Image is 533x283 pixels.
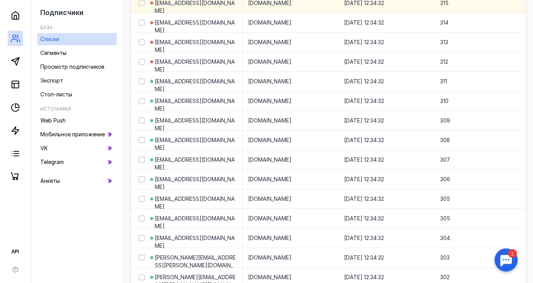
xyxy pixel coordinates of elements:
a: Экспорт [37,74,117,87]
a: Сегменты [37,47,117,59]
span: Мобильное приложение [40,131,105,137]
div: 313 [434,33,492,52]
div: 305 [434,189,492,209]
div: [DOMAIN_NAME] [242,33,338,52]
div: [EMAIL_ADDRESS][DOMAIN_NAME] [146,72,242,99]
a: Стоп-листы [37,88,117,101]
div: [DATE] 12:34:32 [338,52,434,71]
span: [EMAIL_ADDRESS][DOMAIN_NAME] [155,215,237,230]
div: [DOMAIN_NAME][DATE] 12:34:32306 [242,170,492,189]
div: 314 [434,13,492,32]
div: [EMAIL_ADDRESS][DOMAIN_NAME] [146,33,242,60]
div: 311 [434,72,492,91]
div: [PERSON_NAME][EMAIL_ADDRESS][PERSON_NAME][DOMAIN_NAME] [146,248,242,283]
div: [EMAIL_ADDRESS][DOMAIN_NAME] [146,150,242,177]
h5: База [40,25,53,30]
div: [DOMAIN_NAME] [242,13,338,32]
div: [DOMAIN_NAME] [242,150,338,169]
span: Telegram [40,159,64,165]
div: 303 [434,248,492,267]
span: Экспорт [40,77,63,84]
span: [EMAIL_ADDRESS][DOMAIN_NAME] [155,195,237,210]
div: 306 [434,170,492,189]
span: Просмотр подписчиков [40,63,104,70]
div: [DATE] 12:34:32 [338,228,434,248]
div: [DATE] 12:34:32 [338,170,434,189]
h5: Источники [40,106,71,112]
div: [DOMAIN_NAME] [242,248,338,267]
div: [DOMAIN_NAME] [242,72,338,91]
span: [EMAIL_ADDRESS][DOMAIN_NAME] [155,38,237,54]
span: [EMAIL_ADDRESS][DOMAIN_NAME] [155,156,237,171]
div: [EMAIL_ADDRESS][DOMAIN_NAME] [146,228,242,255]
div: 309 [434,111,492,130]
span: [EMAIL_ADDRESS][DOMAIN_NAME] [155,117,237,132]
div: [DOMAIN_NAME][DATE] 12:34:32314 [242,13,492,32]
div: [EMAIL_ADDRESS][DOMAIN_NAME] [146,91,242,118]
span: Стоп-листы [40,91,72,98]
div: [DOMAIN_NAME][DATE] 12:34:32304 [242,228,492,248]
div: [DATE] 12:34:32 [338,111,434,130]
a: Просмотр подписчиков [37,61,117,73]
div: [DATE] 12:34:32 [338,72,434,91]
span: Web Push [40,117,66,124]
span: Подписчики [40,8,84,17]
div: [EMAIL_ADDRESS][DOMAIN_NAME] [146,189,242,216]
div: 310 [434,91,492,111]
div: [DOMAIN_NAME][DATE] 12:34:32308 [242,131,492,150]
div: [DOMAIN_NAME][DATE] 12:34:32313 [242,33,492,52]
span: VK [40,145,48,151]
span: Сегменты [40,50,66,56]
div: [EMAIL_ADDRESS][DOMAIN_NAME] [146,52,242,79]
span: [EMAIL_ADDRESS][DOMAIN_NAME] [155,58,237,73]
span: [EMAIL_ADDRESS][DOMAIN_NAME] [155,78,237,93]
div: [DATE] 12:34:32 [338,131,434,150]
span: [EMAIL_ADDRESS][DOMAIN_NAME] [155,234,237,250]
div: [DATE] 12:34:32 [338,33,434,52]
div: [DATE] 12:34:32 [338,189,434,209]
div: [DOMAIN_NAME][DATE] 12:34:32311 [242,72,492,91]
div: [DOMAIN_NAME][DATE] 12:34:32305 [242,209,492,228]
div: [DATE] 12:34:32 [338,13,434,32]
div: [DOMAIN_NAME][DATE] 12:34:32303 [242,248,492,267]
div: [DOMAIN_NAME][DATE] 12:34:32312 [242,52,492,71]
a: Telegram [37,156,117,168]
div: [DATE] 12:34:32 [338,91,434,111]
span: [EMAIL_ADDRESS][DOMAIN_NAME] [155,136,237,152]
span: Списки [40,36,59,42]
span: [EMAIL_ADDRESS][DOMAIN_NAME] [155,175,237,191]
div: [DATE] 12:34:32 [338,248,434,267]
div: [DATE] 12:34:32 [338,150,434,169]
span: [EMAIL_ADDRESS][DOMAIN_NAME] [155,97,237,113]
div: 308 [434,131,492,150]
div: [DOMAIN_NAME] [242,228,338,248]
div: [DOMAIN_NAME] [242,209,338,228]
div: 304 [434,228,492,248]
div: [DOMAIN_NAME] [242,111,338,130]
div: [EMAIL_ADDRESS][DOMAIN_NAME] [146,13,242,40]
div: [EMAIL_ADDRESS][DOMAIN_NAME] [146,170,242,197]
span: Анкеты [40,177,60,184]
a: Списки [37,33,117,45]
div: [EMAIL_ADDRESS][DOMAIN_NAME] [146,131,242,157]
div: [DOMAIN_NAME][DATE] 12:34:32310 [242,91,492,111]
div: 312 [434,52,492,71]
div: [DOMAIN_NAME][DATE] 12:34:32309 [242,111,492,130]
div: [DOMAIN_NAME] [242,131,338,150]
div: [DATE] 12:34:32 [338,209,434,228]
div: [DOMAIN_NAME] [242,52,338,71]
div: 1 [17,5,26,13]
a: Мобильное приложение [37,128,117,141]
div: 307 [434,150,492,169]
span: [EMAIL_ADDRESS][DOMAIN_NAME] [155,19,237,34]
div: [EMAIL_ADDRESS][DOMAIN_NAME] [146,111,242,138]
div: [DOMAIN_NAME][DATE] 12:34:32307 [242,150,492,169]
div: 305 [434,209,492,228]
a: Web Push [37,114,117,127]
div: [DOMAIN_NAME] [242,170,338,189]
span: [PERSON_NAME][EMAIL_ADDRESS][PERSON_NAME][DOMAIN_NAME] [155,254,237,277]
div: [DOMAIN_NAME][DATE] 12:34:32305 [242,189,492,209]
div: [DOMAIN_NAME] [242,189,338,209]
div: [DOMAIN_NAME] [242,91,338,111]
div: [EMAIL_ADDRESS][DOMAIN_NAME] [146,209,242,236]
